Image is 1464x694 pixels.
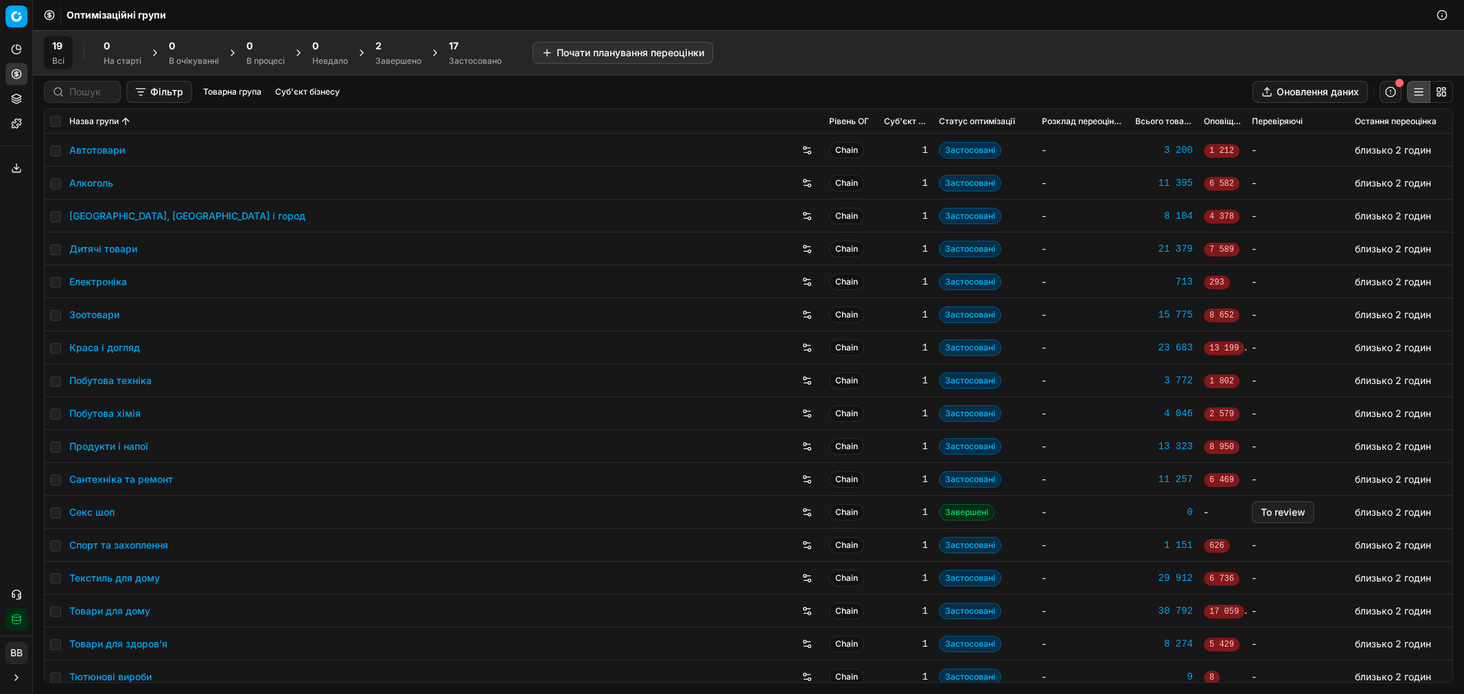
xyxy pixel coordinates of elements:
[69,176,113,190] a: Алкоголь
[1246,167,1349,200] td: -
[1253,81,1368,103] button: Оновлення даних
[533,42,713,64] button: Почати планування переоцінки
[1135,308,1193,322] div: 15 775
[67,8,166,22] span: Оптимізаційні групи
[119,115,132,128] button: Sorted by Назва групи ascending
[1355,638,1431,649] span: близько 2 годин
[1355,243,1431,254] span: близько 2 годин
[939,537,1001,553] span: Застосовані
[1135,472,1193,486] a: 11 257
[1036,529,1130,562] td: -
[1246,660,1349,693] td: -
[1252,116,1303,127] span: Перевіряючі
[1204,116,1241,127] span: Оповіщення
[1036,496,1130,529] td: -
[829,142,864,158] span: Chain
[1204,243,1240,256] span: 7 589
[1135,670,1193,684] div: 9
[1135,275,1193,289] a: 713
[829,537,864,553] span: Chain
[104,56,141,67] div: На старті
[829,339,864,356] span: Chain
[69,209,305,223] a: [GEOGRAPHIC_DATA], [GEOGRAPHIC_DATA] і город
[69,275,127,289] a: Електроніка
[1135,242,1193,256] a: 21 379
[884,374,928,387] div: 1
[939,471,1001,488] span: Застосовані
[884,472,928,486] div: 1
[1246,397,1349,430] td: -
[1355,177,1431,189] span: близько 2 годин
[449,56,502,67] div: Застосовано
[1246,595,1349,627] td: -
[1246,364,1349,397] td: -
[1135,143,1193,157] a: 3 200
[884,143,928,157] div: 1
[1246,134,1349,167] td: -
[69,571,160,585] a: Текстиль для дому
[1355,473,1431,485] span: близько 2 годин
[69,538,168,552] a: Спорт та захоплення
[829,636,864,652] span: Chain
[1036,397,1130,430] td: -
[884,341,928,355] div: 1
[939,570,1001,586] span: Застосовані
[829,116,869,127] span: Рівень OГ
[270,84,345,100] button: Суб'єкт бізнесу
[884,571,928,585] div: 1
[1135,505,1193,519] div: 0
[246,39,253,53] span: 0
[375,39,382,53] span: 2
[246,56,285,67] div: В процесі
[1135,637,1193,651] div: 8 274
[1135,407,1193,420] a: 4 046
[69,472,173,486] a: Сантехніка та ремонт
[1036,298,1130,331] td: -
[1355,440,1431,452] span: близько 2 годин
[1246,562,1349,595] td: -
[939,372,1001,389] span: Застосовані
[884,604,928,618] div: 1
[1036,430,1130,463] td: -
[1135,176,1193,190] a: 11 395
[829,307,864,323] span: Chain
[1036,595,1130,627] td: -
[69,505,115,519] a: Секс шоп
[939,636,1001,652] span: Застосовані
[69,604,150,618] a: Товари для дому
[1036,200,1130,232] td: -
[829,570,864,586] span: Chain
[1036,562,1130,595] td: -
[69,116,119,127] span: Назва групи
[449,39,458,53] span: 17
[1246,529,1349,562] td: -
[829,669,864,685] span: Chain
[884,275,928,289] div: 1
[829,603,864,619] span: Chain
[939,438,1001,455] span: Застосовані
[1246,232,1349,265] td: -
[829,241,864,257] span: Chain
[69,670,152,684] a: Тютюнові вироби
[1135,374,1193,387] div: 3 772
[1252,501,1314,523] button: To review
[1135,571,1193,585] a: 29 912
[1135,538,1193,552] a: 1 151
[1246,265,1349,298] td: -
[312,39,318,53] span: 0
[1204,210,1240,224] span: 4 378
[1246,430,1349,463] td: -
[939,339,1001,356] span: Застосовані
[1204,605,1244,619] span: 17 059
[1135,341,1193,355] a: 23 683
[169,56,219,67] div: В очікуванні
[312,56,348,67] div: Невдало
[1204,440,1240,454] span: 8 950
[1135,209,1193,223] a: 8 104
[67,8,166,22] nav: breadcrumb
[1204,374,1240,388] span: 1 802
[1246,200,1349,232] td: -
